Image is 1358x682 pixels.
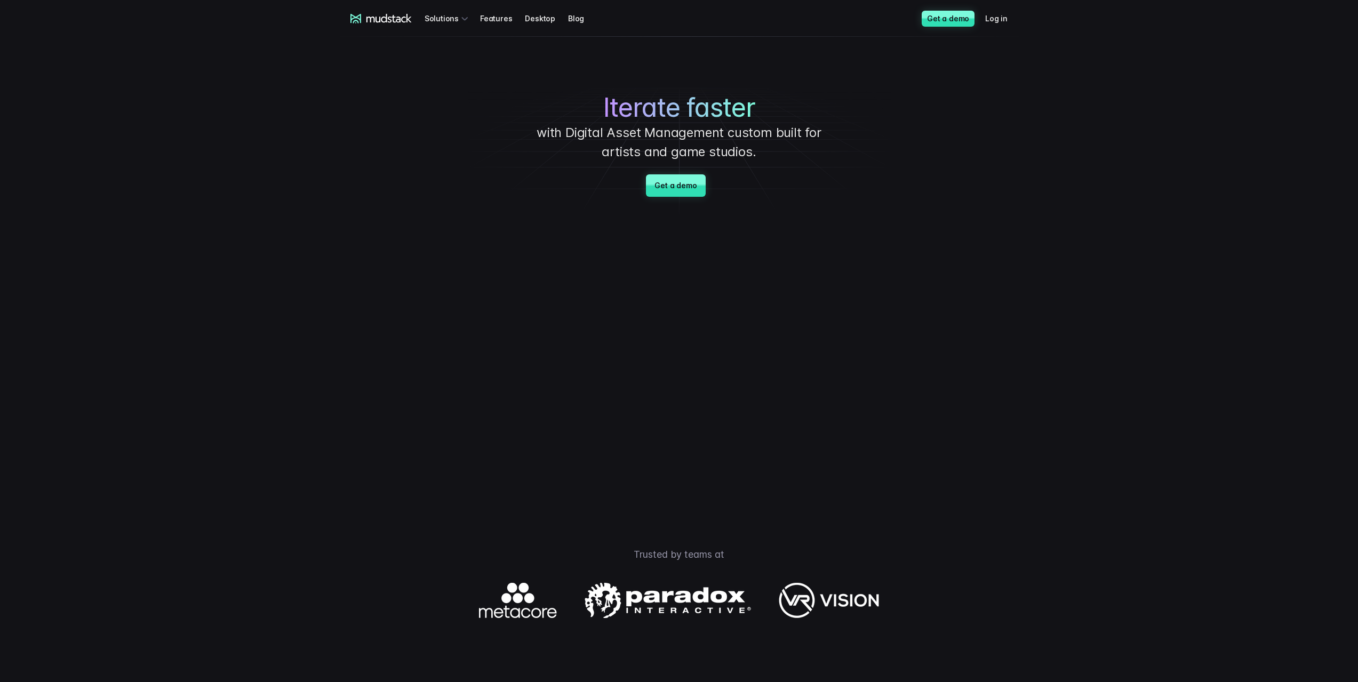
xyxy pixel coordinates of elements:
[646,174,705,197] a: Get a demo
[479,583,879,618] img: Logos of companies using mudstack.
[178,44,207,53] span: Job title
[12,193,124,202] span: Work with outsourced artists?
[603,92,755,123] span: Iterate faster
[480,9,525,28] a: Features
[3,194,10,200] input: Work with outsourced artists?
[519,123,839,162] p: with Digital Asset Management custom built for artists and game studios.
[985,9,1020,28] a: Log in
[425,9,472,28] div: Solutions
[922,11,974,27] a: Get a demo
[306,547,1052,561] p: Trusted by teams at
[525,9,568,28] a: Desktop
[568,9,597,28] a: Blog
[178,88,228,97] span: Art team size
[350,14,412,23] a: mudstack logo
[178,1,218,10] span: Last name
